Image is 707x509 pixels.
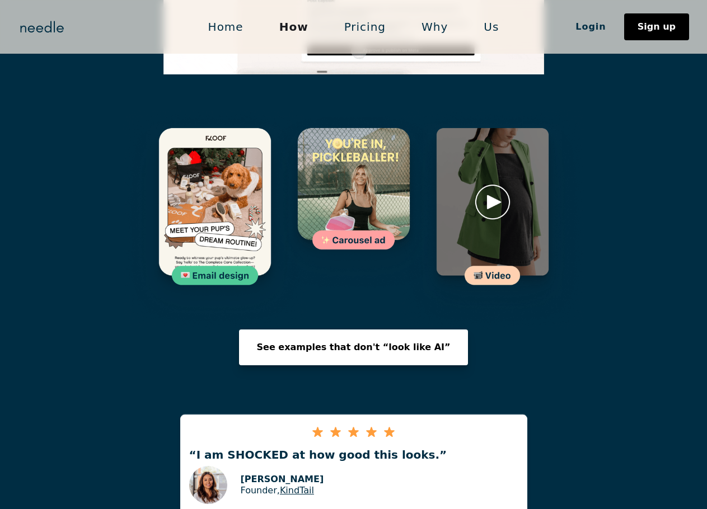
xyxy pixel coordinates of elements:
[239,329,469,365] a: See examples that don't “look like AI”
[558,17,624,36] a: Login
[326,15,404,39] a: Pricing
[241,485,324,496] p: Founder,
[638,22,676,31] div: Sign up
[404,15,466,39] a: Why
[624,13,689,40] a: Sign up
[280,485,314,496] a: KindTail
[466,15,517,39] a: Us
[190,15,261,39] a: Home
[241,474,324,484] p: [PERSON_NAME]
[180,448,527,461] p: “I am SHOCKED at how good this looks.”
[257,343,451,352] div: See examples that don't “look like AI”
[261,15,326,39] a: How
